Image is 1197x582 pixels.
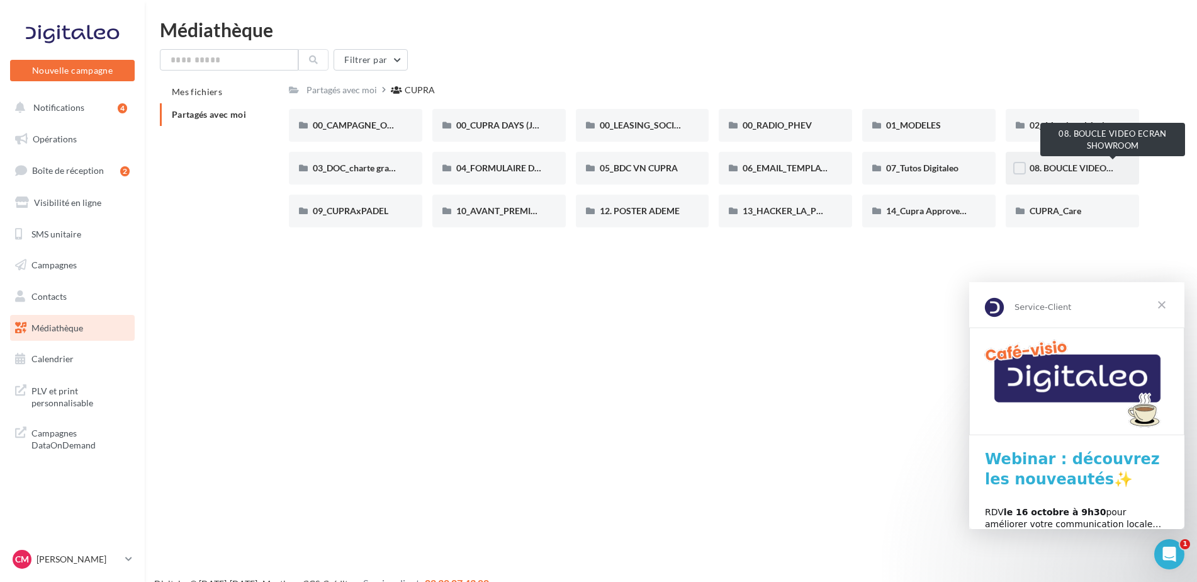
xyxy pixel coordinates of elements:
[35,225,137,235] b: le 16 octobre à 9h30
[120,166,130,176] div: 2
[334,49,408,71] button: Filtrer par
[743,163,889,173] span: 06_EMAIL_TEMPLATE HTML CUPRA
[37,553,120,566] p: [PERSON_NAME]
[8,315,137,341] a: Médiathèque
[8,377,137,414] a: PLV et print personnalisable
[15,553,29,566] span: CM
[886,205,1072,216] span: 14_Cupra Approved_OCCASIONS_GARANTIES
[886,120,941,130] span: 01_MODELES
[16,224,199,261] div: RDV pour améliorer votre communication locale… et attirer plus de clients !
[600,205,680,216] span: 12. POSTER ADEME
[1040,123,1185,156] div: 08. BOUCLE VIDEO ECRAN SHOWROOM
[1154,539,1184,569] iframe: Intercom live chat
[31,353,74,364] span: Calendrier
[600,163,678,173] span: 05_BDC VN CUPRA
[8,157,137,184] a: Boîte de réception2
[160,20,1182,39] div: Médiathèque
[31,322,83,333] span: Médiathèque
[313,120,420,130] span: 00_CAMPAGNE_OCTOBRE
[456,163,643,173] span: 04_FORMULAIRE DES DEMANDES CRÉATIVES
[172,86,222,97] span: Mes fichiers
[1180,539,1190,549] span: 1
[405,84,435,96] div: CUPRA
[118,103,127,113] div: 4
[1030,205,1081,216] span: CUPRA_Care
[743,205,829,216] span: 13_HACKER_LA_PQR
[8,94,132,121] button: Notifications 4
[969,282,1184,529] iframe: Intercom live chat message
[8,126,137,152] a: Opérations
[8,283,137,310] a: Contacts
[31,291,67,302] span: Contacts
[8,252,137,278] a: Campagnes
[306,84,377,96] div: Partagés avec moi
[33,102,84,113] span: Notifications
[8,419,137,457] a: Campagnes DataOnDemand
[34,197,101,208] span: Visibilité en ligne
[313,163,478,173] span: 03_DOC_charte graphique et GUIDELINES
[10,547,135,571] a: CM [PERSON_NAME]
[31,425,130,452] span: Campagnes DataOnDemand
[33,134,77,144] span: Opérations
[172,109,246,120] span: Partagés avec moi
[31,382,130,409] span: PLV et print personnalisable
[743,120,812,130] span: 00_RADIO_PHEV
[600,120,740,130] span: 00_LEASING_SOCIAL_ÉLECTRIQUE
[313,205,388,216] span: 09_CUPRAxPADEL
[456,120,548,130] span: 00_CUPRA DAYS (JPO)
[31,260,77,270] span: Campagnes
[32,165,104,176] span: Boîte de réception
[1030,163,1196,173] span: 08. BOUCLE VIDEO ECRAN SHOWROOM
[886,163,958,173] span: 07_Tutos Digitaleo
[8,221,137,248] a: SMS unitaire
[8,190,137,216] a: Visibilité en ligne
[456,205,662,216] span: 10_AVANT_PREMIÈRES_CUPRA (VENTES PRIVEES)
[8,346,137,372] a: Calendrier
[1030,120,1113,130] span: 02_ Mentions Légales
[10,60,135,81] button: Nouvelle campagne
[31,228,81,239] span: SMS unitaire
